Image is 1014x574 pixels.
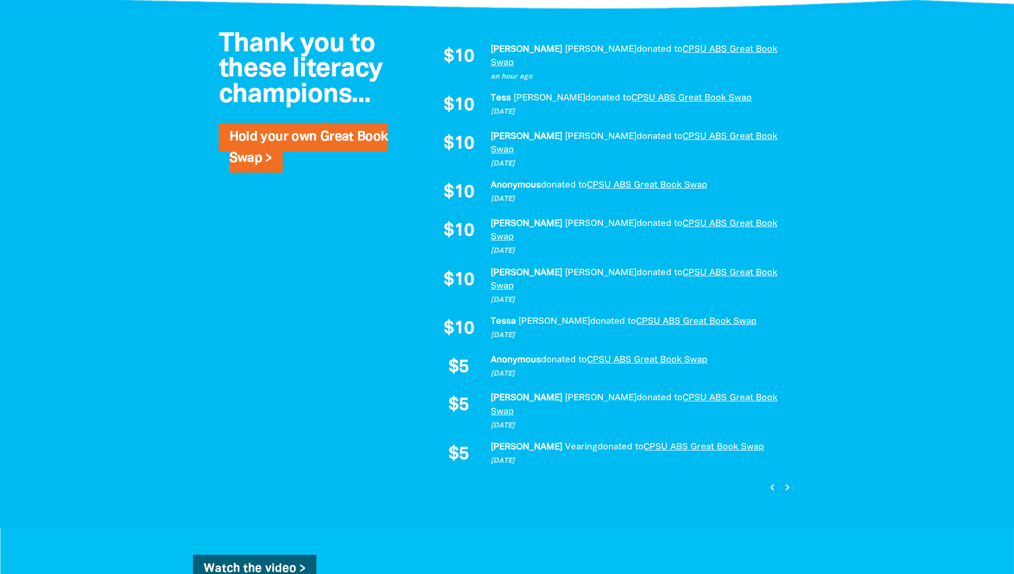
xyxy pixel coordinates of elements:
em: [PERSON_NAME] [565,133,637,141]
em: Vearing [565,443,598,451]
a: CPSU ABS Great Book Swap [587,181,707,189]
em: [PERSON_NAME] [518,317,590,325]
span: donated to [637,269,683,277]
span: $10 [444,97,474,115]
span: $10 [444,320,474,338]
p: an hour ago [491,72,785,82]
span: donated to [541,356,587,364]
div: Donation stream [432,43,785,486]
em: [PERSON_NAME] [491,443,562,451]
p: [DATE] [491,421,785,431]
span: donated to [585,94,631,102]
p: [DATE] [491,295,785,306]
span: donated to [637,394,683,402]
em: [PERSON_NAME] [565,269,637,277]
a: CPSU ABS Great Book Swap [587,356,707,364]
span: $5 [448,397,469,415]
i: chevron_right [781,481,794,494]
a: CPSU ABS Great Book Swap [491,394,777,416]
span: donated to [598,443,644,451]
i: chevron_left [766,481,779,494]
em: Tess [491,94,511,102]
p: [DATE] [491,246,785,257]
span: $10 [444,184,474,202]
em: [PERSON_NAME] [565,45,637,53]
a: Hold your own Great Book Swap > [229,131,388,165]
em: Anonymous [491,181,541,189]
em: Anonymous [491,356,541,364]
a: CPSU ABS Great Book Swap [636,317,756,325]
em: [PERSON_NAME] [491,269,562,277]
em: [PERSON_NAME] [491,45,562,53]
button: Next page [779,480,794,495]
span: $10 [444,272,474,290]
button: Previous page [765,480,779,495]
em: [PERSON_NAME] [565,220,637,228]
span: $10 [444,48,474,66]
p: [DATE] [491,330,785,341]
em: [PERSON_NAME] [491,394,562,402]
em: [PERSON_NAME] [565,394,637,402]
span: donated to [541,181,587,189]
span: Thank you to these literacy champions... [219,32,383,107]
span: $5 [448,446,469,464]
span: $10 [444,135,474,153]
span: donated to [637,45,683,53]
p: [DATE] [491,194,785,205]
span: donated to [637,220,683,228]
em: Tessa [491,317,516,325]
p: [DATE] [491,456,785,467]
span: $5 [448,359,469,377]
em: [PERSON_NAME] [491,133,562,141]
a: CPSU ABS Great Book Swap [644,443,764,451]
a: CPSU ABS Great Book Swap [631,94,752,102]
span: donated to [637,133,683,141]
div: Paginated content [432,43,785,486]
p: [DATE] [491,107,785,118]
span: $10 [444,222,474,241]
span: donated to [590,317,636,325]
em: [PERSON_NAME] [514,94,585,102]
p: [DATE] [491,369,785,379]
p: [DATE] [491,159,785,169]
em: [PERSON_NAME] [491,220,562,228]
